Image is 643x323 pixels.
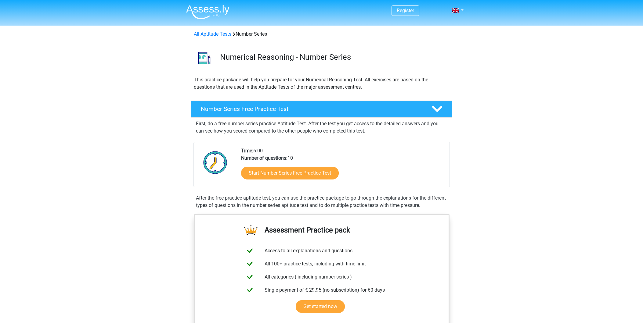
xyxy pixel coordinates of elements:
[194,31,231,37] a: All Aptitude Tests
[186,5,229,19] img: Assessly
[193,194,450,209] div: After the free practice aptitude test, you can use the practice package to go through the explana...
[189,101,455,118] a: Number Series Free Practice Test
[241,167,339,179] a: Start Number Series Free Practice Test
[191,30,452,38] div: Number Series
[191,45,217,71] img: number series
[220,52,447,62] h3: Numerical Reasoning - Number Series
[237,147,449,187] div: 6:00 10
[296,300,345,313] a: Get started now
[241,148,253,154] b: Time:
[201,105,422,112] h4: Number Series Free Practice Test
[194,76,450,91] p: This practice package will help you prepare for your Numerical Reasoning Test. All exercises are ...
[200,147,231,178] img: Clock
[397,8,414,13] a: Register
[196,120,447,135] p: First, do a free number series practice Aptitude Test. After the test you get access to the detai...
[241,155,287,161] b: Number of questions:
